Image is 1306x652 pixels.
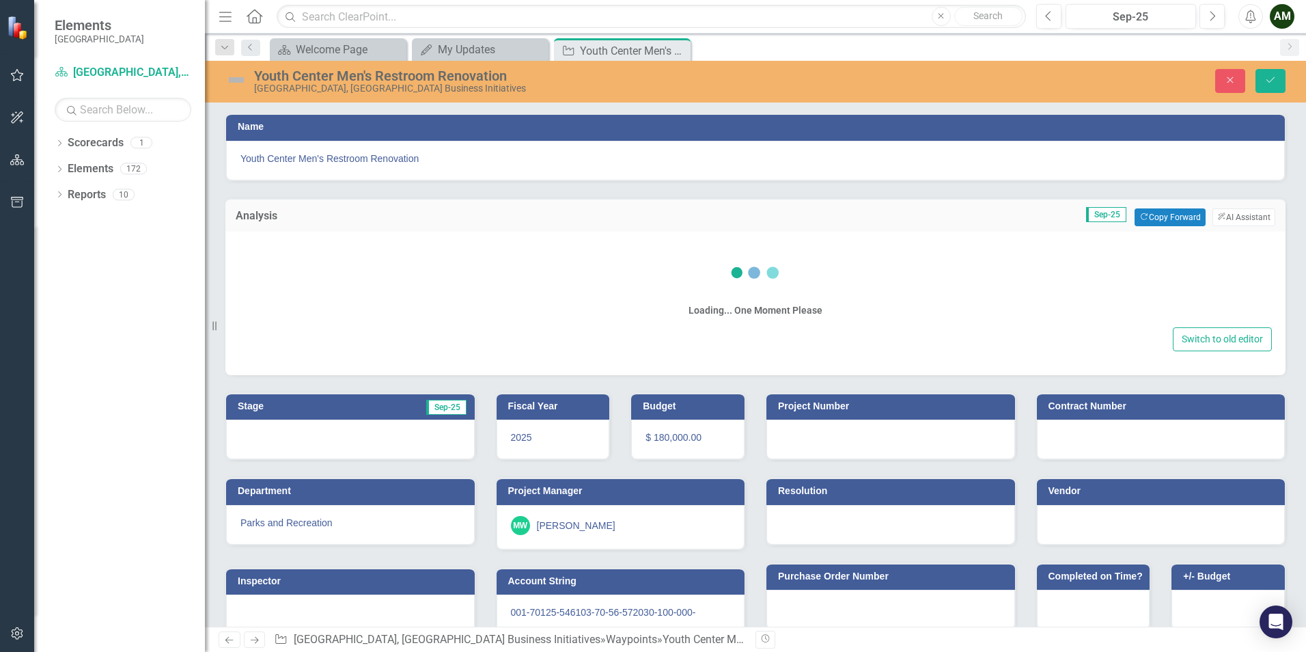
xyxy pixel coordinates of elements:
[273,41,403,58] a: Welcome Page
[663,633,861,646] div: Youth Center Men's Restroom Renovation
[277,5,1026,29] input: Search ClearPoint...
[1212,208,1275,226] button: AI Assistant
[1135,208,1205,226] button: Copy Forward
[415,41,545,58] a: My Updates
[294,633,600,646] a: [GEOGRAPHIC_DATA], [GEOGRAPHIC_DATA] Business Initiatives
[254,68,820,83] div: Youth Center Men's Restroom Renovation
[68,135,124,151] a: Scorecards
[645,432,701,443] span: $ 180,000.00
[1048,571,1143,582] h3: Completed on Time?
[426,400,467,415] span: Sep-25
[120,163,147,175] div: 172
[130,137,152,149] div: 1
[1173,327,1272,351] button: Switch to old editor
[113,189,135,200] div: 10
[643,401,738,411] h3: Budget
[438,41,545,58] div: My Updates
[606,633,657,646] a: Waypoints
[225,69,247,91] img: Not Defined
[55,33,144,44] small: [GEOGRAPHIC_DATA]
[238,122,1278,132] h3: Name
[1070,9,1191,25] div: Sep-25
[274,632,745,648] div: » »
[240,517,333,528] span: Parks and Recreation
[1260,606,1292,638] div: Open Intercom Messenger
[1183,571,1278,582] h3: +/- Budget
[511,432,532,443] span: 2025
[7,16,31,40] img: ClearPoint Strategy
[954,7,1023,26] button: Search
[973,10,1003,21] span: Search
[689,303,822,317] div: Loading... One Moment Please
[778,401,1008,411] h3: Project Number
[1048,401,1279,411] h3: Contract Number
[778,486,1008,496] h3: Resolution
[511,516,530,535] div: MW
[55,17,144,33] span: Elements
[236,210,423,222] h3: Analysis
[508,486,738,496] h3: Project Manager
[537,519,615,532] div: [PERSON_NAME]
[238,576,468,586] h3: Inspector
[1066,4,1196,29] button: Sep-25
[68,187,106,203] a: Reports
[1270,4,1294,29] button: AM
[55,65,191,81] a: [GEOGRAPHIC_DATA], [GEOGRAPHIC_DATA] Business Initiatives
[240,152,1270,165] span: Youth Center Men's Restroom Renovation
[580,42,687,59] div: Youth Center Men's Restroom Renovation
[778,571,1008,582] h3: Purchase Order Number
[296,41,403,58] div: Welcome Page
[238,401,326,411] h3: Stage
[55,98,191,122] input: Search Below...
[1048,486,1279,496] h3: Vendor
[68,161,113,177] a: Elements
[508,576,738,586] h3: Account String
[511,607,696,618] span: 001-70125-546103-70-56-572030-100-000-
[238,486,468,496] h3: Department
[1086,207,1126,222] span: Sep-25
[508,401,603,411] h3: Fiscal Year
[254,83,820,94] div: [GEOGRAPHIC_DATA], [GEOGRAPHIC_DATA] Business Initiatives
